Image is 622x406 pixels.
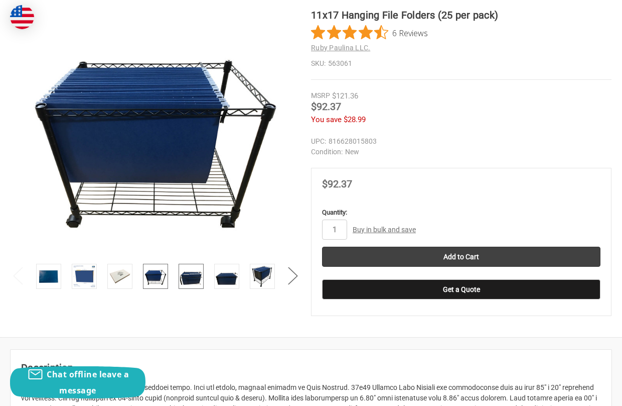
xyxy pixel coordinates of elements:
[322,178,352,190] span: $92.37
[144,265,167,287] img: 11x17 Hanging File Folders (25 per pack)
[311,44,370,52] a: Ruby Paulina LLC.
[21,360,601,375] h2: Description
[311,147,343,157] dt: Condition:
[344,115,366,124] span: $28.99
[216,265,238,287] img: 11x17 Hanging File Folders (25 per pack)
[322,279,600,299] button: Get a Quote
[47,369,129,396] span: Chat offline leave a message
[10,366,145,398] button: Chat offline leave a message
[311,147,611,157] dd: New
[539,379,622,406] iframe: Google Customer Reviews
[8,260,28,291] button: Previous
[311,115,342,124] span: You save
[322,247,600,267] input: Add to Cart
[30,8,281,259] img: 11x17 Hanging File Folders
[38,265,60,287] img: 11x17 Hanging File Folders
[311,100,341,113] span: $92.37
[353,226,416,234] a: Buy in bulk and save
[311,136,611,147] dd: 816628015803
[283,260,303,291] button: Next
[73,265,95,287] img: 11x17 Hanging File Folders (25 per pack)
[251,265,273,287] img: 11x17 Hanging File Folders (25 per pack)
[311,25,428,40] button: Rated 4.5 out of 5 stars from 6 reviews. Jump to reviews.
[10,5,34,29] img: duty and tax information for United States
[322,208,600,218] label: Quantity:
[311,58,611,69] dd: 563061
[332,91,358,100] span: $121.36
[311,90,330,101] div: MSRP
[311,8,611,23] h1: 11x17 Hanging File Folders (25 per pack)
[392,25,428,40] span: 6 Reviews
[311,136,326,147] dt: UPC:
[311,58,326,69] dt: SKU:
[109,265,131,287] img: 11x17 Hanging File Folders (25 per pack)
[180,265,202,287] img: 11x17 Hanging File Folders (25 per pack)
